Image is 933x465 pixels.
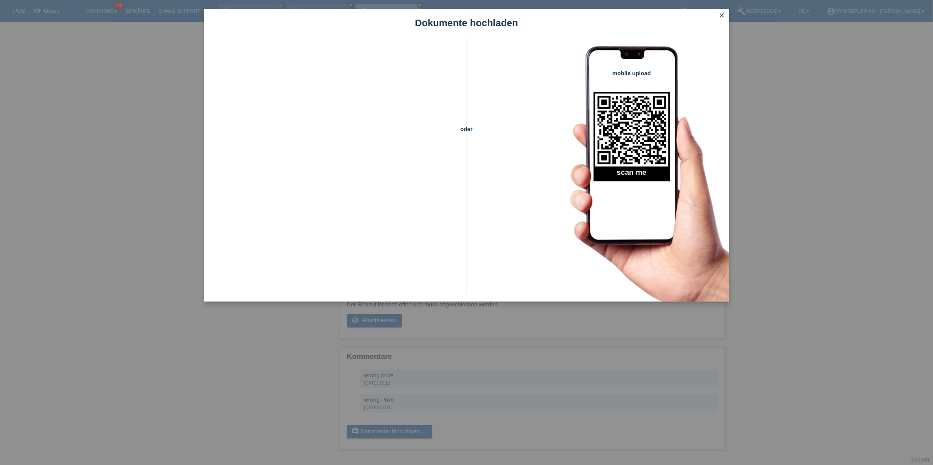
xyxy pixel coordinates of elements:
span: oder [451,125,482,134]
iframe: Upload [217,59,451,278]
h1: Dokumente hochladen [204,17,729,28]
h2: scan me [594,168,670,181]
a: close [716,11,728,21]
i: close [719,12,726,19]
h4: mobile upload [594,70,670,76]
